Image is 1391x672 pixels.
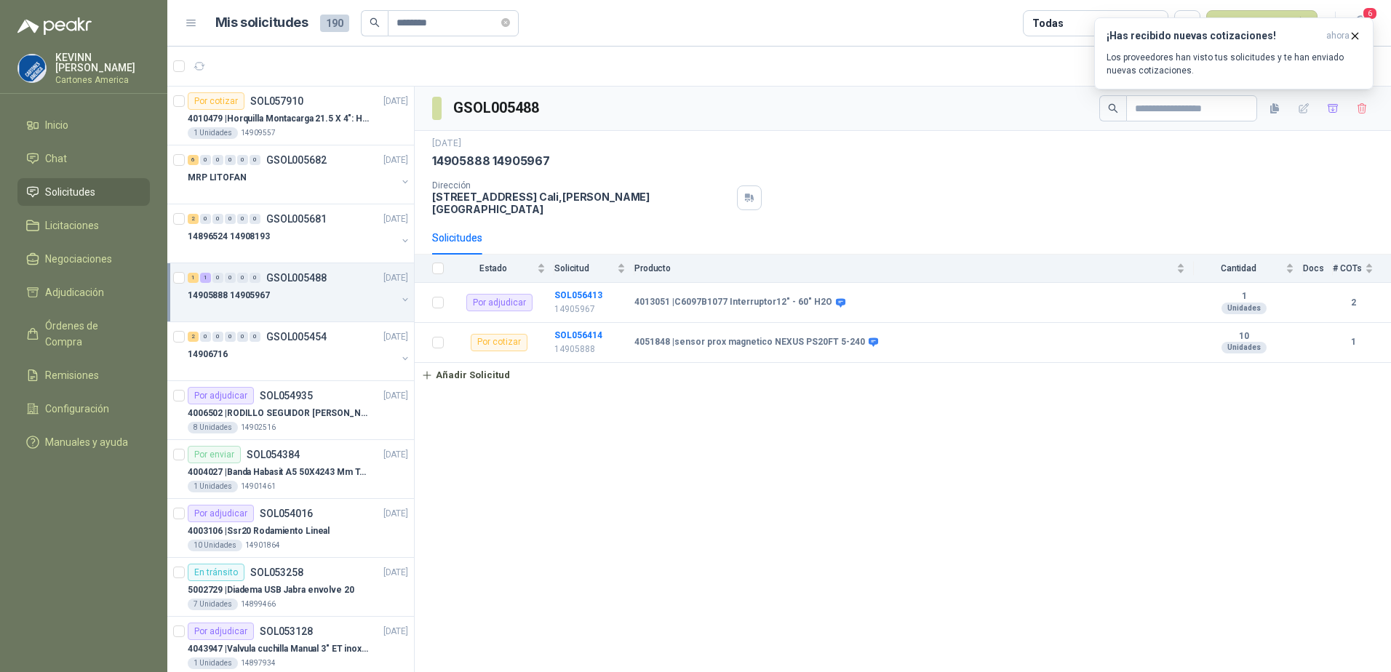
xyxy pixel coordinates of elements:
div: 1 [200,273,211,283]
p: 14905888 14905967 [188,289,270,303]
a: Órdenes de Compra [17,312,150,356]
span: Negociaciones [45,251,112,267]
div: 0 [200,332,211,342]
span: # COTs [1333,263,1362,273]
a: Por enviarSOL054384[DATE] 4004027 |Banda Habasit A5 50X4243 Mm Tension -2%1 Unidades14901461 [167,440,414,499]
div: 0 [225,332,236,342]
p: 14905888 14905967 [432,153,550,169]
p: 14909557 [241,127,276,139]
a: 2 0 0 0 0 0 GSOL005681[DATE] 14896524 14908193 [188,210,411,257]
div: 0 [212,332,223,342]
p: 14906716 [188,348,228,361]
p: SOL054016 [260,508,313,519]
div: 0 [250,332,260,342]
a: Solicitudes [17,178,150,206]
span: Chat [45,151,67,167]
div: Por enviar [188,446,241,463]
p: [DATE] [383,625,408,639]
div: 0 [225,155,236,165]
div: Todas [1032,15,1063,31]
p: GSOL005488 [266,273,327,283]
a: Por adjudicarSOL054016[DATE] 4003106 |Ssr20 Rodamiento Lineal10 Unidades14901864 [167,499,414,558]
a: Negociaciones [17,245,150,273]
h1: Mis solicitudes [215,12,308,33]
div: 0 [212,155,223,165]
a: Por cotizarSOL057910[DATE] 4010479 |Horquilla Montacarga 21.5 X 4": Horquilla Telescopica Overall... [167,87,414,145]
div: 7 Unidades [188,599,238,610]
div: Unidades [1221,303,1267,314]
div: Por adjudicar [188,387,254,404]
p: Los proveedores han visto tus solicitudes y te han enviado nuevas cotizaciones. [1107,51,1361,77]
p: KEVINN [PERSON_NAME] [55,52,150,73]
div: 1 Unidades [188,127,238,139]
p: [DATE] [383,389,408,403]
a: Manuales y ayuda [17,428,150,456]
a: Configuración [17,395,150,423]
p: 14901461 [241,481,276,492]
div: 0 [250,155,260,165]
th: Producto [634,255,1194,283]
th: Estado [453,255,554,283]
p: [STREET_ADDRESS] Cali , [PERSON_NAME][GEOGRAPHIC_DATA] [432,191,731,215]
a: Inicio [17,111,150,139]
div: Por adjudicar [188,623,254,640]
a: 2 0 0 0 0 0 GSOL005454[DATE] 14906716 [188,328,411,375]
p: [DATE] [383,507,408,521]
p: [DATE] [383,212,408,226]
div: 1 [188,273,199,283]
h3: GSOL005488 [453,97,541,119]
p: 14902516 [241,422,276,433]
a: 1 1 0 0 0 0 GSOL005488[DATE] 14905888 14905967 [188,269,411,316]
a: 6 0 0 0 0 0 GSOL005682[DATE] MRP LITOFAN [188,151,411,198]
th: # COTs [1333,255,1391,283]
span: 6 [1362,7,1378,20]
p: GSOL005454 [266,332,327,342]
span: Inicio [45,117,68,133]
span: 190 [320,15,349,32]
p: SOL053258 [250,567,303,577]
p: Dirección [432,180,731,191]
div: 0 [250,214,260,224]
p: [DATE] [383,448,408,462]
div: 0 [237,332,248,342]
span: search [1108,103,1118,113]
div: 0 [200,214,211,224]
a: Remisiones [17,361,150,389]
p: SOL054935 [260,391,313,401]
p: 14901864 [245,540,280,551]
span: Producto [634,263,1173,273]
img: Logo peakr [17,17,92,35]
p: Cartones America [55,76,150,84]
span: Adjudicación [45,284,104,300]
div: 1 Unidades [188,657,238,669]
div: 2 [188,332,199,342]
p: [DATE] [383,330,408,344]
div: 6 [188,155,199,165]
p: 4004027 | Banda Habasit A5 50X4243 Mm Tension -2% [188,465,369,479]
b: 2 [1333,296,1374,310]
span: close-circle [501,18,510,27]
p: [DATE] [432,137,461,151]
a: SOL056414 [554,330,602,340]
a: Licitaciones [17,212,150,239]
b: SOL056413 [554,290,602,300]
b: 10 [1194,331,1294,343]
b: 1 [1333,335,1374,349]
p: [DATE] [383,271,408,285]
b: 4051848 | sensor prox magnetico NEXUS PS20FT 5-240 [634,337,865,348]
div: 0 [237,155,248,165]
span: Configuración [45,401,109,417]
b: 4013051 | C6097B1077 Interruptor12" - 60" H2O [634,297,832,308]
div: 0 [237,214,248,224]
a: Por adjudicarSOL054935[DATE] 4006502 |RODILLO SEGUIDOR [PERSON_NAME] REF. NATV-17-PPA [PERSON_NAM... [167,381,414,440]
th: Docs [1303,255,1333,283]
div: 1 Unidades [188,481,238,492]
div: 0 [200,155,211,165]
div: Por adjudicar [188,505,254,522]
div: Por cotizar [471,334,527,351]
p: [DATE] [383,153,408,167]
a: Chat [17,145,150,172]
span: Cantidad [1194,263,1283,273]
span: Licitaciones [45,217,99,233]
